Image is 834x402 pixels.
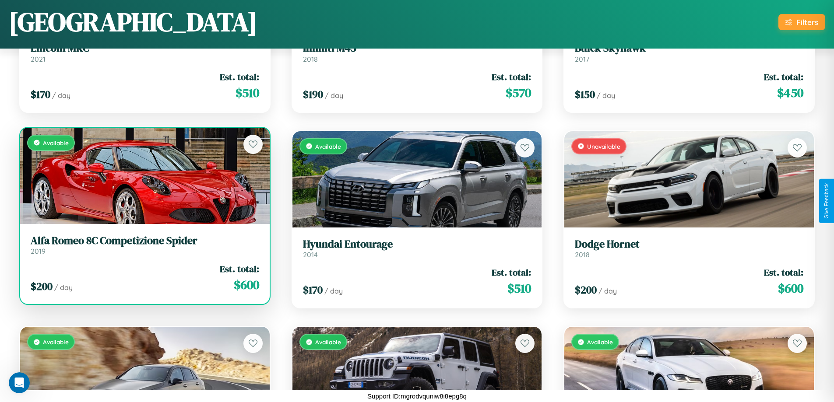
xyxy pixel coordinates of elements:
span: Available [43,139,69,147]
span: $ 570 [506,84,531,101]
span: / day [597,91,615,100]
h3: Alfa Romeo 8C Competizione Spider [31,234,259,247]
div: Filters [796,17,818,27]
a: Infiniti M452018 [303,42,531,63]
span: 2018 [303,55,318,63]
a: Buick Skyhawk2017 [575,42,803,63]
p: Support ID: mgrodvquniw8i8epg8q [367,390,467,402]
span: Unavailable [587,143,620,150]
span: 2014 [303,250,318,259]
a: Alfa Romeo 8C Competizione Spider2019 [31,234,259,256]
span: / day [325,91,343,100]
span: $ 200 [575,283,597,297]
span: / day [324,287,343,295]
span: $ 450 [777,84,803,101]
div: Give Feedback [823,183,830,219]
span: Est. total: [764,266,803,279]
span: 2021 [31,55,46,63]
a: Dodge Hornet2018 [575,238,803,259]
button: Filters [778,14,825,30]
span: $ 600 [234,276,259,294]
span: / day [598,287,617,295]
span: $ 600 [778,280,803,297]
span: 2018 [575,250,590,259]
h3: Dodge Hornet [575,238,803,251]
h3: Buick Skyhawk [575,42,803,55]
span: $ 510 [507,280,531,297]
span: $ 150 [575,87,595,101]
span: Available [43,338,69,346]
span: $ 190 [303,87,323,101]
span: Available [587,338,613,346]
span: / day [54,283,73,292]
span: Est. total: [492,266,531,279]
h1: [GEOGRAPHIC_DATA] [9,4,257,40]
span: Est. total: [492,70,531,83]
span: 2019 [31,247,46,255]
span: $ 170 [31,87,50,101]
h3: Lincoln MKC [31,42,259,55]
h3: Infiniti M45 [303,42,531,55]
span: / day [52,91,70,100]
span: Available [315,338,341,346]
span: $ 170 [303,283,323,297]
a: Hyundai Entourage2014 [303,238,531,259]
span: $ 510 [236,84,259,101]
a: Lincoln MKC2021 [31,42,259,63]
span: $ 200 [31,279,53,294]
span: Available [315,143,341,150]
span: Est. total: [764,70,803,83]
span: 2017 [575,55,589,63]
span: Est. total: [220,262,259,275]
iframe: Intercom live chat [9,372,30,393]
span: Est. total: [220,70,259,83]
h3: Hyundai Entourage [303,238,531,251]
